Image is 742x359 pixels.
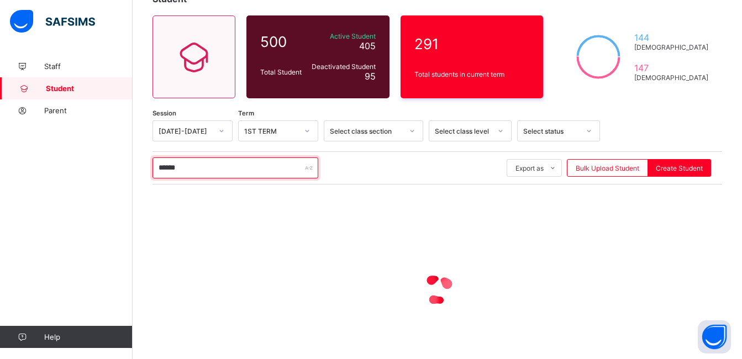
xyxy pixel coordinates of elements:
[365,71,376,82] span: 95
[576,164,639,172] span: Bulk Upload Student
[244,127,298,135] div: 1ST TERM
[159,127,212,135] div: [DATE]-[DATE]
[414,70,530,78] span: Total students in current term
[44,106,133,115] span: Parent
[656,164,703,172] span: Create Student
[44,332,132,341] span: Help
[46,84,133,93] span: Student
[634,62,708,73] span: 147
[260,33,304,50] span: 500
[44,62,133,71] span: Staff
[414,35,530,52] span: 291
[238,109,254,117] span: Term
[257,65,307,79] div: Total Student
[10,10,95,33] img: safsims
[523,127,580,135] div: Select status
[634,32,708,43] span: 144
[310,32,376,40] span: Active Student
[634,73,708,82] span: [DEMOGRAPHIC_DATA]
[634,43,708,51] span: [DEMOGRAPHIC_DATA]
[330,127,403,135] div: Select class section
[152,109,176,117] span: Session
[515,164,544,172] span: Export as
[698,320,731,353] button: Open asap
[310,62,376,71] span: Deactivated Student
[435,127,491,135] div: Select class level
[359,40,376,51] span: 405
